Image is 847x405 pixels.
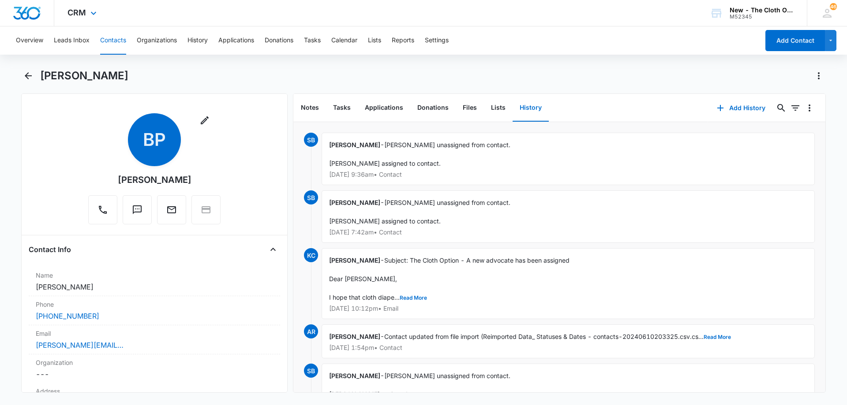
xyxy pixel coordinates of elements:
[730,14,794,20] div: account id
[392,26,414,55] button: Reports
[304,248,318,262] span: KC
[304,364,318,378] span: SB
[708,97,774,119] button: Add History
[425,26,449,55] button: Settings
[765,30,825,51] button: Add Contact
[730,7,794,14] div: account name
[410,94,456,122] button: Donations
[322,248,815,319] div: -
[36,300,273,309] label: Phone
[329,372,380,379] span: [PERSON_NAME]
[304,133,318,147] span: SB
[456,94,484,122] button: Files
[123,209,152,216] a: Text
[322,190,815,243] div: -
[54,26,90,55] button: Leads Inbox
[266,242,280,256] button: Close
[36,311,99,321] a: [PHONE_NUMBER]
[157,195,186,224] button: Email
[218,26,254,55] button: Applications
[329,305,807,312] p: [DATE] 10:12pm • Email
[21,69,35,83] button: Back
[322,324,815,358] div: -
[88,209,117,216] a: Call
[36,282,273,292] dd: [PERSON_NAME]
[329,333,380,340] span: [PERSON_NAME]
[329,171,807,178] p: [DATE] 9:36am • Contact
[329,256,380,264] span: [PERSON_NAME]
[788,101,802,115] button: Filters
[88,195,117,224] button: Call
[326,94,358,122] button: Tasks
[29,296,280,325] div: Phone[PHONE_NUMBER]
[329,229,807,235] p: [DATE] 7:42am • Contact
[29,325,280,354] div: Email[PERSON_NAME][EMAIL_ADDRESS][DOMAIN_NAME]
[123,195,152,224] button: Text
[304,324,318,338] span: AR
[40,69,128,82] h1: [PERSON_NAME]
[304,190,318,204] span: SB
[67,8,86,17] span: CRM
[265,26,293,55] button: Donations
[16,26,43,55] button: Overview
[368,26,381,55] button: Lists
[830,3,837,10] span: 46
[513,94,549,122] button: History
[358,94,410,122] button: Applications
[36,271,273,280] label: Name
[36,329,273,338] label: Email
[384,333,731,340] span: Contact updated from file import (Reimported Data_ Statuses & Dates - contacts-20240610203325.csv...
[704,334,731,340] button: Read More
[812,69,826,83] button: Actions
[157,209,186,216] a: Email
[29,267,280,296] div: Name[PERSON_NAME]
[802,101,817,115] button: Overflow Menu
[329,345,807,351] p: [DATE] 1:54pm • Contact
[329,199,380,206] span: [PERSON_NAME]
[329,256,570,301] span: Subject: The Cloth Option - A new advocate has been assigned Dear [PERSON_NAME], I hope that clot...
[128,113,181,166] span: BP
[329,141,510,167] span: [PERSON_NAME] unassigned from contact. [PERSON_NAME] assigned to contact.
[331,26,357,55] button: Calendar
[36,358,273,367] label: Organization
[329,372,510,398] span: [PERSON_NAME] unassigned from contact. [PERSON_NAME] assigned to contact.
[484,94,513,122] button: Lists
[294,94,326,122] button: Notes
[329,199,510,225] span: [PERSON_NAME] unassigned from contact. [PERSON_NAME] assigned to contact.
[774,101,788,115] button: Search...
[400,295,427,301] button: Read More
[118,173,191,186] div: [PERSON_NAME]
[187,26,208,55] button: History
[36,340,124,350] a: [PERSON_NAME][EMAIL_ADDRESS][DOMAIN_NAME]
[304,26,321,55] button: Tasks
[29,354,280,383] div: Organization---
[830,3,837,10] div: notifications count
[36,369,273,379] dd: ---
[29,244,71,255] h4: Contact Info
[137,26,177,55] button: Organizations
[329,141,380,149] span: [PERSON_NAME]
[322,133,815,185] div: -
[36,386,273,396] label: Address
[100,26,126,55] button: Contacts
